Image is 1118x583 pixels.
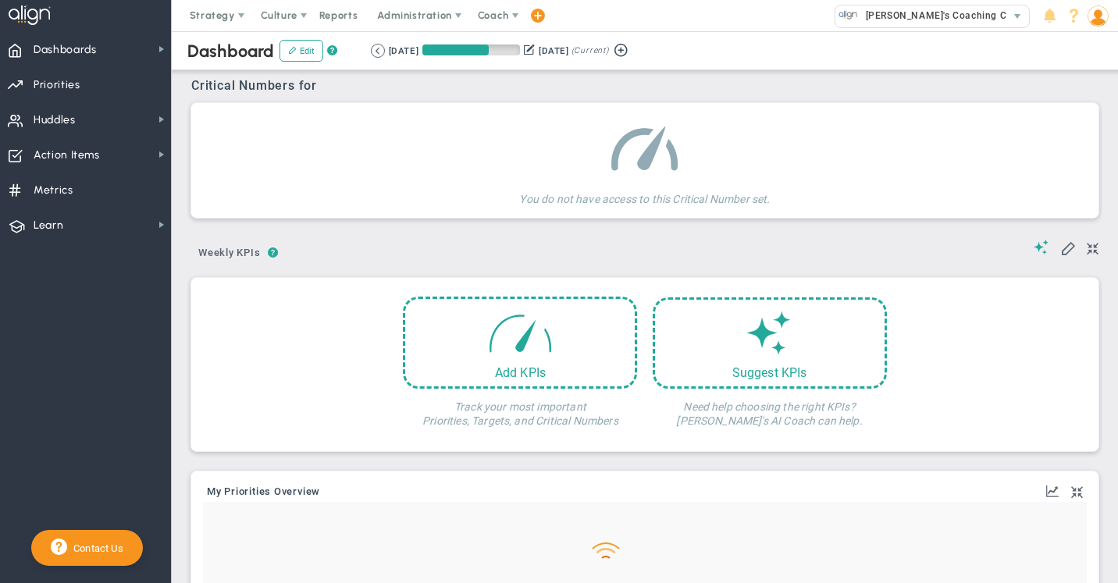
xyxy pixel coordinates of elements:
[34,34,97,66] span: Dashboards
[571,44,609,58] span: (Current)
[34,174,73,207] span: Metrics
[371,44,385,58] button: Go to previous period
[403,389,637,428] h4: Track your most important Priorities, Targets, and Critical Numbers
[519,181,770,206] h4: You do not have access to this Critical Number set.
[191,78,321,93] span: Critical Numbers for
[207,486,320,497] span: My Priorities Overview
[261,9,297,21] span: Culture
[653,389,887,428] h4: Need help choosing the right KPIs? [PERSON_NAME]'s AI Coach can help.
[1088,5,1109,27] img: 51354.Person.photo
[34,209,63,242] span: Learn
[858,5,1044,26] span: [PERSON_NAME]'s Coaching Company
[34,139,100,172] span: Action Items
[67,542,123,554] span: Contact Us
[187,41,274,62] span: Dashboard
[1006,5,1029,27] span: select
[34,104,76,137] span: Huddles
[377,9,451,21] span: Administration
[34,69,80,101] span: Priorities
[405,365,635,380] div: Add KPIs
[422,44,520,55] div: Period Progress: 68% Day 62 of 91 with 29 remaining.
[207,486,320,499] button: My Priorities Overview
[1034,240,1049,254] span: Suggestions (AI Feature)
[838,5,858,25] img: 20858.Company.photo
[389,44,418,58] div: [DATE]
[279,40,323,62] button: Edit
[1060,240,1076,255] span: Edit My KPIs
[191,240,268,265] span: Weekly KPIs
[478,9,509,21] span: Coach
[655,365,885,380] div: Suggest KPIs
[190,9,235,21] span: Strategy
[539,44,568,58] div: [DATE]
[191,240,268,268] button: Weekly KPIs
